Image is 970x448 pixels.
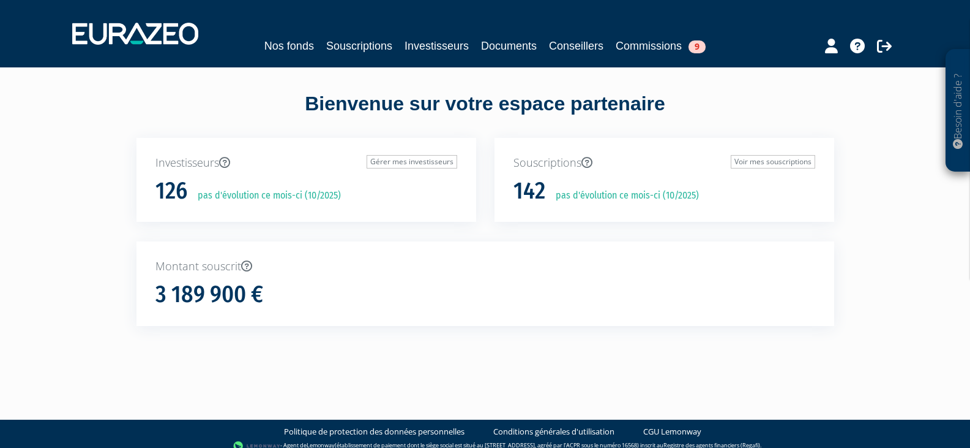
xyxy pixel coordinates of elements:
a: Voir mes souscriptions [731,155,815,169]
a: Documents [481,37,537,55]
a: Investisseurs [405,37,469,55]
p: pas d'évolution ce mois-ci (10/2025) [547,189,699,203]
h1: 3 189 900 € [155,282,263,308]
div: Bienvenue sur votre espace partenaire [127,90,843,138]
img: 1732889491-logotype_eurazeo_blanc_rvb.png [72,23,198,45]
a: Commissions9 [616,37,706,55]
p: Investisseurs [155,155,457,171]
a: Gérer mes investisseurs [367,155,457,169]
a: CGU Lemonway [643,426,701,438]
span: 9 [688,40,706,53]
a: Politique de protection des données personnelles [284,426,464,438]
p: Besoin d'aide ? [951,56,965,166]
a: Conseillers [549,37,603,55]
a: Souscriptions [326,37,392,55]
p: pas d'évolution ce mois-ci (10/2025) [189,189,341,203]
h1: 126 [155,178,187,204]
p: Montant souscrit [155,259,815,275]
a: Conditions générales d'utilisation [493,426,614,438]
p: Souscriptions [513,155,815,171]
a: Nos fonds [264,37,314,55]
h1: 142 [513,178,545,204]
